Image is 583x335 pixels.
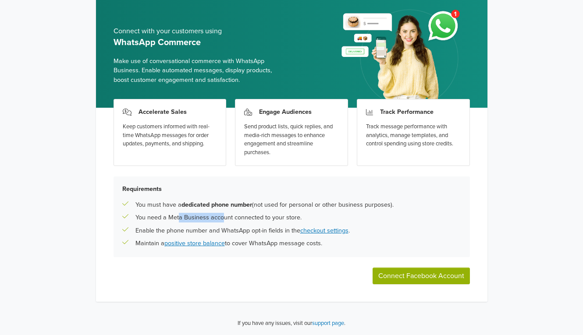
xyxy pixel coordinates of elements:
[114,56,285,85] span: Make use of conversational commerce with WhatsApp Business. Enable automated messages, display pr...
[135,213,302,222] p: You need a Meta Business account connected to your store.
[300,227,348,234] a: checkout settings
[139,108,187,116] h3: Accelerate Sales
[114,27,285,35] h5: Connect with your customers using
[123,123,217,148] div: Keep customers informed with real-time WhatsApp messages for order updates, payments, and shipping.
[259,108,312,116] h3: Engage Audiences
[312,320,344,327] a: support page
[380,108,434,116] h3: Track Performance
[181,201,252,208] b: dedicated phone number
[135,200,394,210] p: You must have a (not used for personal or other business purposes).
[334,4,469,108] img: whatsapp_setup_banner
[164,240,225,247] a: positive store balance
[122,185,461,193] h5: Requirements
[135,239,322,248] p: Maintain a to cover WhatsApp message costs.
[244,123,339,157] div: Send product lists, quick replies, and media-rich messages to enhance engagement and streamline p...
[135,226,350,236] p: Enable the phone number and WhatsApp opt-in fields in the .
[366,123,461,148] div: Track message performance with analytics, manage templates, and control spending using store cred...
[114,37,285,48] h5: WhatsApp Commerce
[373,268,470,284] button: Connect Facebook Account
[238,319,345,328] p: If you have any issues, visit our .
